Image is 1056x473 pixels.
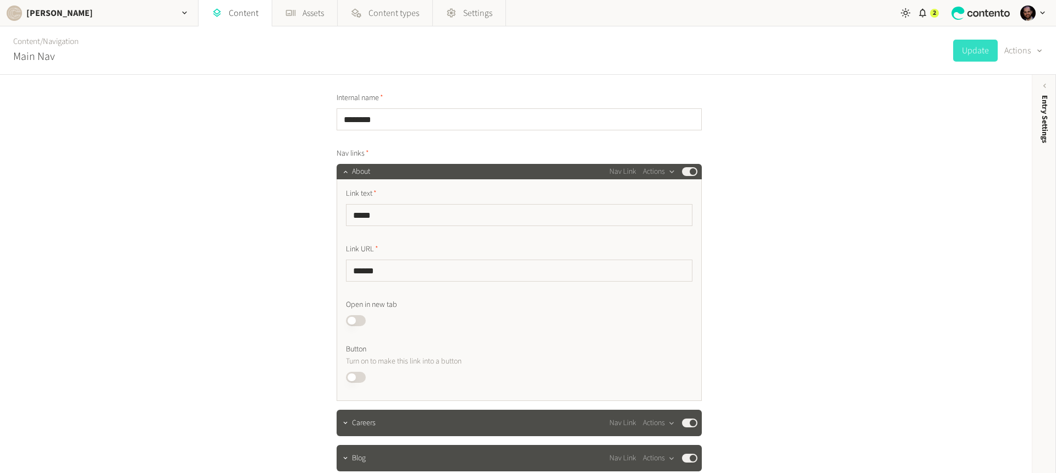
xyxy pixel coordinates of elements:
[346,188,377,200] span: Link text
[643,165,675,178] button: Actions
[369,7,419,20] span: Content types
[609,417,636,429] span: Nav Link
[1039,95,1050,143] span: Entry Settings
[13,48,55,65] h2: Main Nav
[643,452,675,465] button: Actions
[609,166,636,178] span: Nav Link
[1020,5,1036,21] img: Andre Teves
[643,416,675,430] button: Actions
[1004,40,1043,62] button: Actions
[13,36,40,47] a: Content
[346,244,378,255] span: Link URL
[337,92,383,104] span: Internal name
[953,40,998,62] button: Update
[346,344,366,355] span: Button
[609,453,636,464] span: Nav Link
[352,166,370,178] span: About
[337,148,369,159] span: Nav links
[352,417,376,429] span: Careers
[43,36,79,47] a: Navigation
[40,36,43,47] span: /
[346,355,596,367] p: Turn on to make this link into a button
[26,7,93,20] h2: [PERSON_NAME]
[463,7,492,20] span: Settings
[933,8,936,18] span: 2
[346,299,397,311] span: Open in new tab
[7,5,22,21] img: Caroline Cha
[352,453,366,464] span: Blog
